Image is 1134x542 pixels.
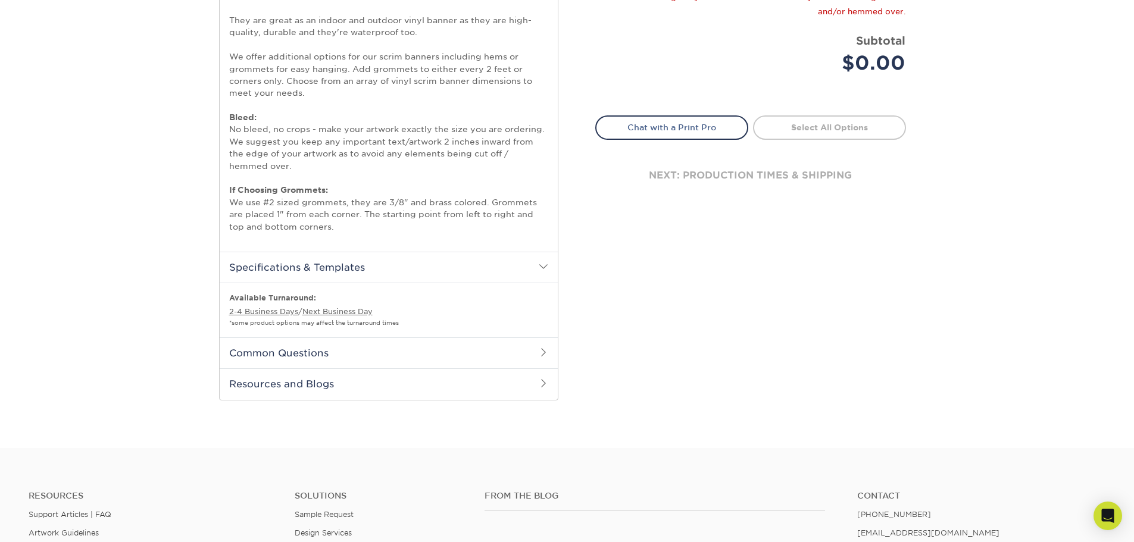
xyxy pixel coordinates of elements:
[595,140,906,211] div: next: production times & shipping
[485,491,825,501] h4: From the Blog
[220,252,558,283] h2: Specifications & Templates
[753,115,906,139] a: Select All Options
[295,510,354,519] a: Sample Request
[3,506,101,538] iframe: Google Customer Reviews
[229,319,399,326] small: *some product options may affect the turnaround times
[229,185,328,195] strong: If Choosing Grommets:
[229,112,257,122] strong: Bleed:
[295,528,352,537] a: Design Services
[229,293,548,328] p: /
[29,491,277,501] h4: Resources
[760,49,905,77] div: $0.00
[229,293,316,302] b: Available Turnaround:
[595,115,748,139] a: Chat with a Print Pro
[857,528,999,537] a: [EMAIL_ADDRESS][DOMAIN_NAME]
[220,337,558,368] h2: Common Questions
[857,510,931,519] a: [PHONE_NUMBER]
[295,491,467,501] h4: Solutions
[856,34,905,47] strong: Subtotal
[857,491,1105,501] a: Contact
[220,368,558,399] h2: Resources and Blogs
[302,307,373,316] a: Next Business Day
[1094,502,1122,530] div: Open Intercom Messenger
[229,307,298,316] a: 2-4 Business Days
